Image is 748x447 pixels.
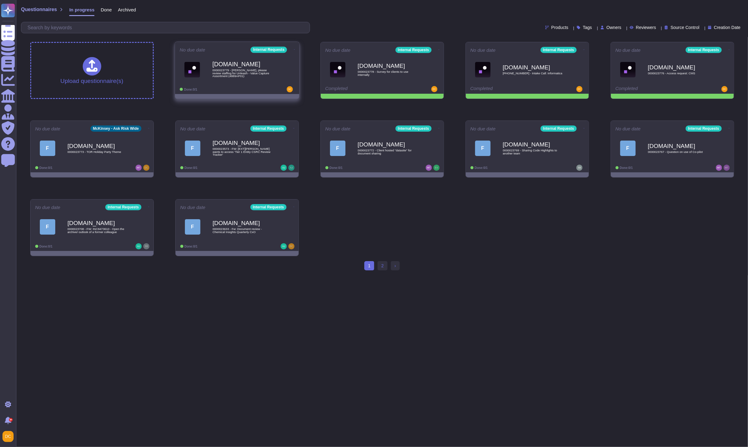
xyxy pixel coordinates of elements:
div: Internal Requests [541,47,577,53]
b: [DOMAIN_NAME] [648,143,710,149]
span: Tags [583,25,592,30]
b: [DOMAIN_NAME] [503,64,565,70]
span: Done: 0/1 [184,88,197,91]
span: 0000023767 - Question on use of Co-pilot [648,150,710,154]
span: Done: 0/1 [185,166,198,170]
img: user [281,243,287,249]
span: Questionnaires [21,7,57,12]
div: Internal Requests [250,47,287,53]
span: No due date [180,205,206,210]
span: No due date [616,126,641,131]
img: user [143,243,149,249]
div: Completed [325,86,401,92]
img: Logo [330,62,345,77]
span: Done: 0/1 [40,166,52,170]
img: user [721,86,728,92]
span: Done: 0/1 [330,166,343,170]
span: No due date [470,48,496,52]
b: [DOMAIN_NAME] [212,61,275,67]
div: 9+ [9,418,13,422]
span: In progress [69,7,94,12]
div: F [620,141,636,156]
div: F [40,219,55,235]
span: No due date [325,126,351,131]
div: Internal Requests [541,125,577,132]
b: [DOMAIN_NAME] [213,220,274,226]
span: Done: 0/1 [185,245,198,248]
img: user [431,86,437,92]
img: Logo [184,62,200,77]
div: F [330,141,345,156]
span: 0000023779 - [PERSON_NAME], please review staffing for Unleash - Value Capture Assortment (4889AP01) [212,69,275,78]
span: Done: 0/1 [475,166,488,170]
span: 0000023776 - Access request: CMS [648,72,710,75]
img: user [724,165,730,171]
b: [DOMAIN_NAME] [213,140,274,146]
span: No due date [35,205,61,210]
span: Source Control [671,25,699,30]
img: user [2,431,14,442]
div: Internal Requests [250,204,286,210]
div: Internal Requests [686,125,722,132]
span: Done: 0/1 [40,245,52,248]
span: Reviewers [636,25,656,30]
span: Products [551,25,568,30]
span: Owners [607,25,621,30]
img: user [576,86,583,92]
img: user [288,243,295,249]
img: user [426,165,432,171]
div: F [475,141,491,156]
span: Done: 0/1 [620,166,633,170]
span: No due date [325,48,351,52]
b: [DOMAIN_NAME] [648,64,710,70]
span: 0000023633 - Fw: Document review - Chemical Insights Quarterly CxO [213,228,274,233]
img: Logo [475,62,491,77]
img: user [716,165,722,171]
img: Logo [620,62,636,77]
div: Internal Requests [686,47,722,53]
img: user [143,165,149,171]
span: 0000023573 - FW: [EXT][PERSON_NAME] wants to access 'Tier 1 Entity CSRC Review Tracker' [213,147,274,156]
b: [DOMAIN_NAME] [503,141,565,147]
div: McKinsey - Ask Risk Wide [90,125,141,132]
span: No due date [470,126,496,131]
span: Archived [118,7,136,12]
span: 0000023769 - Sharing Code Highlights to another team [503,149,565,155]
span: 0000023772 - Client hosted "datasite" for document sharing [358,149,420,155]
span: No due date [180,126,206,131]
span: 0000023773 - TOR Holiday Party Theme [68,150,129,154]
div: Internal Requests [250,125,286,132]
img: user [281,165,287,171]
input: Search by keywords [24,22,310,33]
span: 1 [364,261,374,270]
b: [DOMAIN_NAME] [358,141,420,147]
div: F [185,141,200,156]
div: Internal Requests [395,47,432,53]
img: user [288,165,295,171]
div: Completed [470,86,546,92]
span: No due date [35,126,61,131]
b: [DOMAIN_NAME] [68,220,129,226]
span: Done [101,7,112,12]
b: [DOMAIN_NAME] [358,63,420,69]
span: 0000023708 - FW: INC8473610 - Open the archive/ outlook of a former colleague [68,228,129,233]
button: user [1,430,18,443]
span: Creation Date [714,25,741,30]
b: [DOMAIN_NAME] [68,143,129,149]
img: user [136,165,142,171]
a: 2 [378,261,387,270]
span: › [395,263,396,268]
div: Completed [616,86,691,92]
img: user [286,86,293,92]
span: 0000023778 - Survey for clients to use internally [358,70,420,76]
div: Upload questionnaire(s) [61,57,123,84]
img: user [136,243,142,249]
div: F [40,141,55,156]
div: Internal Requests [395,125,432,132]
span: No due date [180,47,205,52]
div: Internal Requests [105,204,141,210]
span: No due date [616,48,641,52]
img: user [576,165,583,171]
div: F [185,219,200,235]
img: user [433,165,440,171]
